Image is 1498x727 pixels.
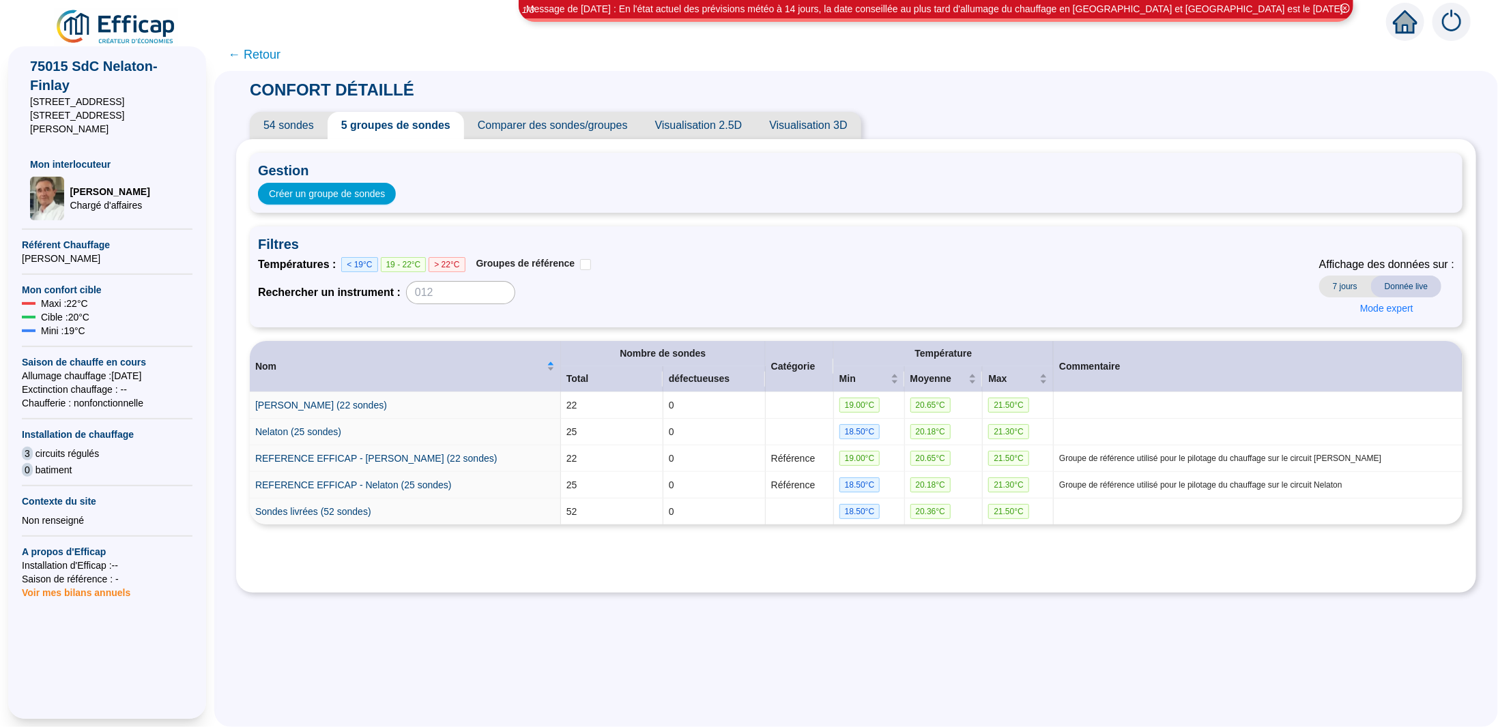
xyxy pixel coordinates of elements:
[663,419,766,445] td: 0
[22,572,192,586] span: Saison de référence : -
[910,398,951,413] span: 20.65 °C
[561,445,663,472] td: 22
[341,257,377,272] span: < 19°C
[258,161,1454,180] span: Gestion
[22,494,192,508] span: Contexte du site
[910,372,966,386] span: Moyenne
[905,366,983,392] th: Moyenne
[561,366,663,392] th: Total
[1340,3,1350,13] span: close-circle
[910,424,951,439] span: 20.18 °C
[250,341,561,392] th: Nom
[988,372,1037,386] span: Max
[70,198,149,212] span: Chargé d'affaires
[766,341,834,392] th: Catégorie
[255,506,371,517] a: Sondes livrées (52 sondes)
[258,183,396,205] button: Créer un groupe de sondes
[255,453,498,464] a: REFERENCE EFFICAP - [PERSON_NAME] (22 sondes)
[30,95,184,108] span: [STREET_ADDRESS]
[35,447,99,460] span: circuits régulés
[910,451,951,466] span: 20.65 °C
[1432,3,1471,41] img: alerts
[255,426,341,437] a: Nelaton (25 sondes)
[258,256,341,273] span: Températures :
[328,112,464,139] span: 5 groupes de sondes
[30,108,184,136] span: [STREET_ADDRESS][PERSON_NAME]
[255,400,387,411] a: [PERSON_NAME] (22 sondes)
[910,477,951,492] span: 20.18 °C
[22,383,192,396] span: Exctinction chauffage : --
[1393,10,1417,34] span: home
[255,479,452,490] a: REFERENCE EFFICAP - Nelaton (25 sondes)
[255,359,544,374] span: Nom
[406,281,515,304] input: 012
[1349,297,1424,319] button: Mode expert
[258,235,1454,254] span: Filtres
[22,514,192,527] div: Non renseigné
[839,477,880,492] span: 18.50 °C
[1371,276,1441,297] span: Donnée live
[22,463,33,477] span: 0
[839,451,880,466] span: 19.00 °C
[250,112,328,139] span: 54 sondes
[464,112,642,139] span: Comparer des sondes/groupes
[988,504,1029,519] span: 21.50 °C
[30,57,184,95] span: 75015 SdC Nelaton-Finlay
[1360,301,1413,316] span: Mode expert
[236,80,428,99] span: CONFORT DÉTAILLÉ
[839,504,880,519] span: 18.50 °C
[526,2,1346,16] div: Message de [DATE] : En l'état actuel des prévisions météo à 14 jours, la date conseillée au plus ...
[476,258,575,269] span: Groupes de référence
[755,112,861,139] span: Visualisation 3D
[22,355,192,369] span: Saison de chauffe en cours
[834,366,905,392] th: Min
[561,341,766,366] th: Nombre de sondes
[663,392,766,419] td: 0
[561,392,663,419] td: 22
[22,545,192,559] span: A propos d'Efficap
[988,398,1029,413] span: 21.50 °C
[35,463,72,477] span: batiment
[70,185,149,198] span: [PERSON_NAME]
[663,499,766,524] td: 0
[22,238,192,252] span: Référent Chauffage
[55,8,178,46] img: efficap energie logo
[41,324,85,338] span: Mini : 19 °C
[910,504,951,519] span: 20.36 °C
[766,445,834,472] td: Référence
[561,499,663,524] td: 52
[22,579,130,598] span: Voir mes bilans annuels
[22,428,192,441] span: Installation de chauffage
[22,283,192,297] span: Mon confort cible
[983,366,1054,392] th: Max
[663,472,766,499] td: 0
[228,45,280,64] span: ← Retour
[1059,479,1457,490] span: Groupe de référence utilisé pour le pilotage du chauffage sur le circuit Nelaton
[834,341,1054,366] th: Température
[22,447,33,460] span: 3
[22,252,192,265] span: [PERSON_NAME]
[22,396,192,410] span: Chaufferie : non fonctionnelle
[1054,341,1463,392] th: Commentaire
[663,366,766,392] th: défectueuses
[1319,276,1371,297] span: 7 jours
[642,112,756,139] span: Visualisation 2.5D
[1059,453,1457,464] span: Groupe de référence utilisé pour le pilotage du chauffage sur le circuit [PERSON_NAME]
[22,559,192,572] span: Installation d'Efficap : --
[988,477,1029,492] span: 21.30 °C
[988,451,1029,466] span: 21.50 °C
[839,424,880,439] span: 18.50 °C
[561,472,663,499] td: 25
[988,424,1029,439] span: 21.30 °C
[1319,256,1454,273] span: Affichage des données sur :
[30,177,64,220] img: Chargé d'affaires
[766,472,834,499] td: Référence
[522,5,534,15] i: 1 / 3
[41,310,89,324] span: Cible : 20 °C
[41,297,88,310] span: Maxi : 22 °C
[663,445,766,472] td: 0
[258,284,401,301] span: Rechercher un instrument :
[839,398,880,413] span: 19.00 °C
[381,257,427,272] span: 19 - 22°C
[269,187,385,201] span: Créer un groupe de sondes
